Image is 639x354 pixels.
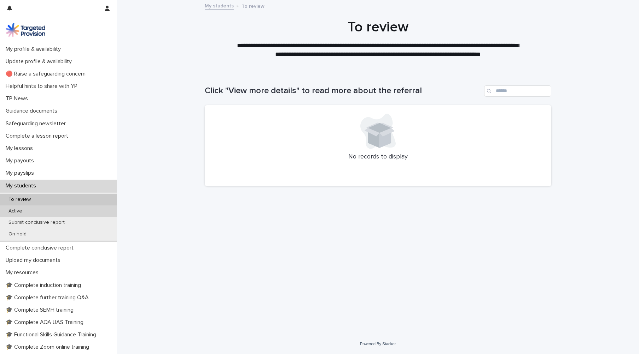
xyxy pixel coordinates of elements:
p: My resources [3,269,44,276]
h1: To review [205,19,551,36]
p: 🎓 Complete further training Q&A [3,294,94,301]
p: Update profile & availability [3,58,77,65]
p: 🎓 Complete AQA UAS Training [3,319,89,326]
p: Submit conclusive report [3,220,70,226]
a: My students [205,1,234,10]
p: Upload my documents [3,257,66,264]
p: To review [242,2,265,10]
p: My payouts [3,157,40,164]
p: On hold [3,231,32,237]
p: 🎓 Complete induction training [3,282,87,289]
p: Safeguarding newsletter [3,120,71,127]
p: Complete a lesson report [3,133,74,139]
p: 🎓 Complete SEMH training [3,307,79,313]
p: My students [3,182,42,189]
p: 🎓 Functional Skills Guidance Training [3,331,102,338]
a: Powered By Stacker [360,342,396,346]
img: M5nRWzHhSzIhMunXDL62 [6,23,45,37]
p: Guidance documents [3,108,63,114]
p: No records to display [213,153,543,161]
p: TP News [3,95,34,102]
p: To review [3,197,36,203]
p: My profile & availability [3,46,66,53]
p: Helpful hints to share with YP [3,83,83,90]
p: 🔴 Raise a safeguarding concern [3,71,91,77]
input: Search [484,85,551,97]
p: 🎓 Complete Zoom online training [3,344,95,350]
h1: Click "View more details" to read more about the referral [205,86,481,96]
p: Complete conclusive report [3,245,79,251]
p: My lessons [3,145,39,152]
p: Active [3,208,28,214]
p: My payslips [3,170,40,176]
